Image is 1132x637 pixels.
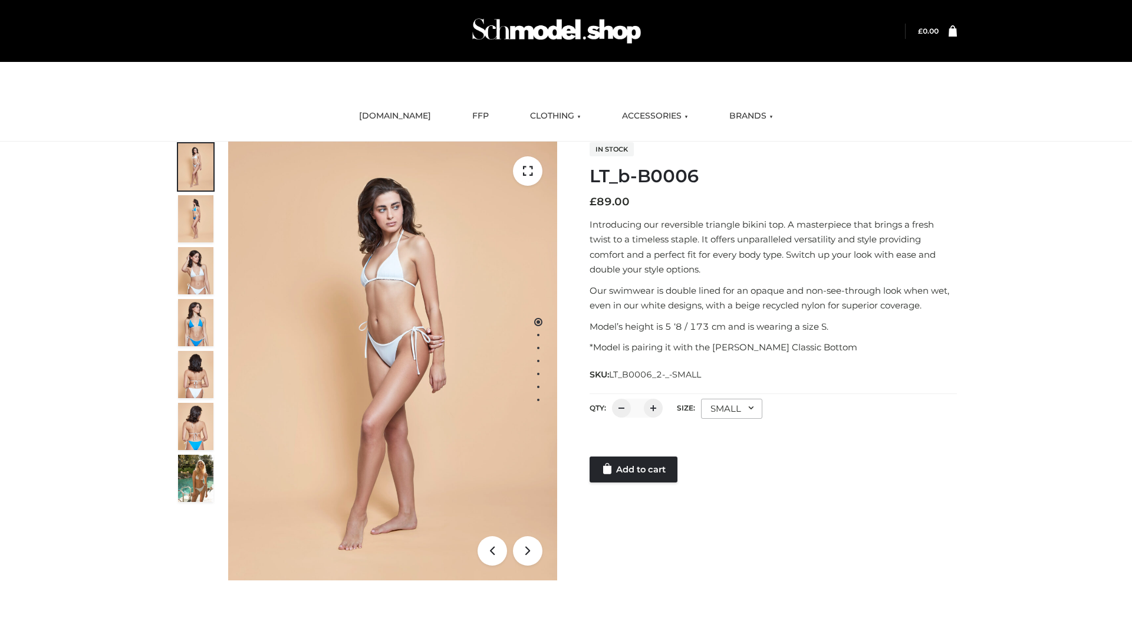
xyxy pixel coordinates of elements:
[463,103,498,129] a: FFP
[590,367,702,382] span: SKU:
[609,369,701,380] span: LT_B0006_2-_-SMALL
[178,299,213,346] img: ArielClassicBikiniTop_CloudNine_AzureSky_OW114ECO_4-scaled.jpg
[590,340,957,355] p: *Model is pairing it with the [PERSON_NAME] Classic Bottom
[178,195,213,242] img: ArielClassicBikiniTop_CloudNine_AzureSky_OW114ECO_2-scaled.jpg
[677,403,695,412] label: Size:
[590,195,630,208] bdi: 89.00
[720,103,782,129] a: BRANDS
[178,247,213,294] img: ArielClassicBikiniTop_CloudNine_AzureSky_OW114ECO_3-scaled.jpg
[521,103,590,129] a: CLOTHING
[918,27,939,35] a: £0.00
[178,455,213,502] img: Arieltop_CloudNine_AzureSky2.jpg
[918,27,939,35] bdi: 0.00
[590,195,597,208] span: £
[468,8,645,54] img: Schmodel Admin 964
[701,399,762,419] div: SMALL
[178,143,213,191] img: ArielClassicBikiniTop_CloudNine_AzureSky_OW114ECO_1-scaled.jpg
[178,351,213,398] img: ArielClassicBikiniTop_CloudNine_AzureSky_OW114ECO_7-scaled.jpg
[590,283,957,313] p: Our swimwear is double lined for an opaque and non-see-through look when wet, even in our white d...
[590,319,957,334] p: Model’s height is 5 ‘8 / 173 cm and is wearing a size S.
[590,457,677,482] a: Add to cart
[590,217,957,277] p: Introducing our reversible triangle bikini top. A masterpiece that brings a fresh twist to a time...
[590,166,957,187] h1: LT_b-B0006
[613,103,697,129] a: ACCESSORIES
[590,403,606,412] label: QTY:
[350,103,440,129] a: [DOMAIN_NAME]
[590,142,634,156] span: In stock
[228,142,557,580] img: ArielClassicBikiniTop_CloudNine_AzureSky_OW114ECO_1
[178,403,213,450] img: ArielClassicBikiniTop_CloudNine_AzureSky_OW114ECO_8-scaled.jpg
[918,27,923,35] span: £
